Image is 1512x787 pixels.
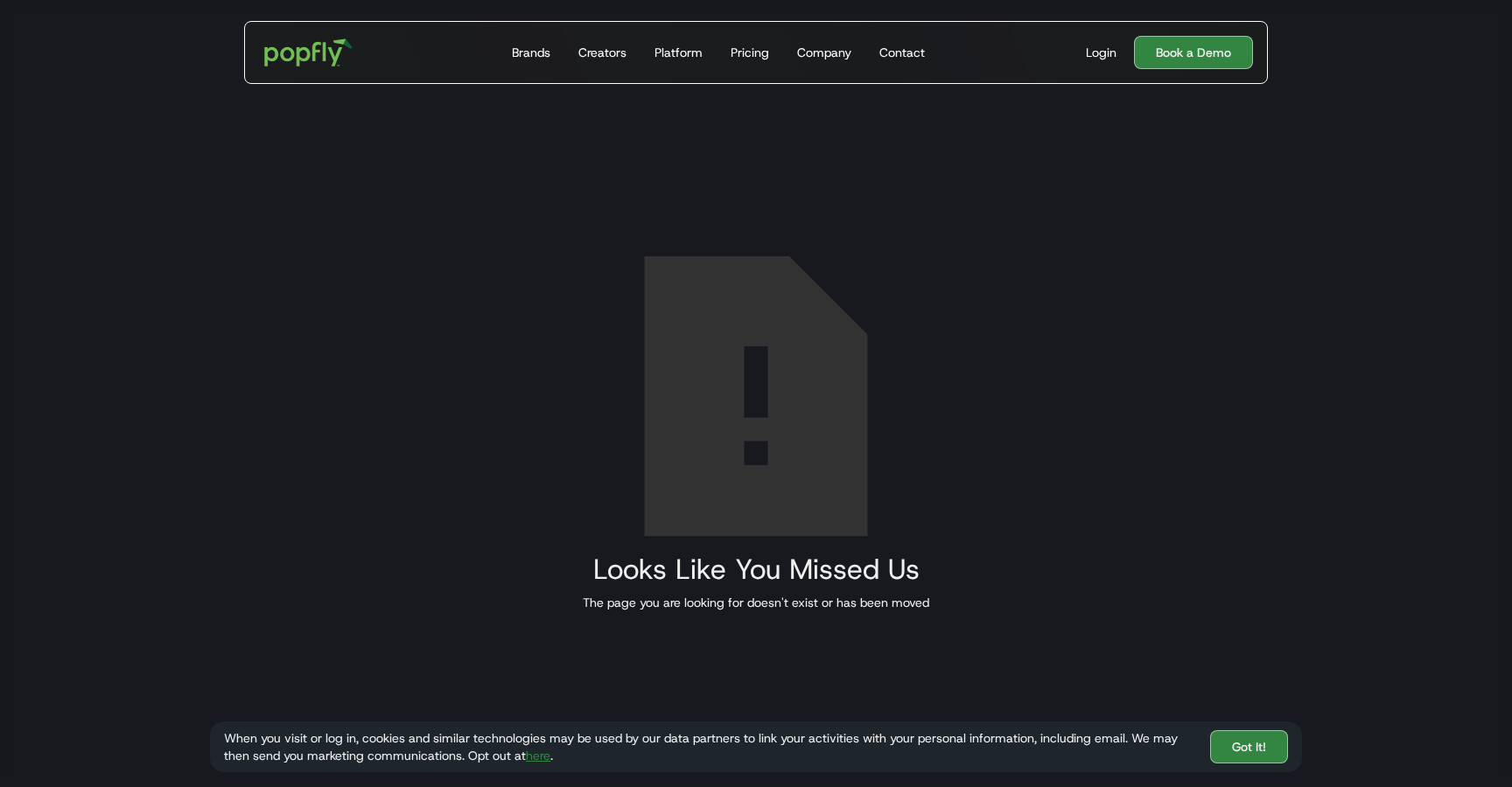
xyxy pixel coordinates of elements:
[1210,730,1288,763] a: Got It!
[1079,44,1123,61] a: Login
[224,729,1196,764] div: When you visit or log in, cookies and similar technologies may be used by our data partners to li...
[1134,36,1253,69] a: Book a Demo
[724,22,776,83] a: Pricing
[526,748,550,763] a: here
[505,22,557,83] a: Brands
[571,22,633,83] a: Creators
[872,22,932,83] a: Contact
[647,22,710,83] a: Platform
[252,26,365,79] a: home
[578,44,626,61] div: Creators
[583,594,929,611] div: The page you are looking for doesn't exist or has been moved
[654,44,703,61] div: Platform
[790,22,858,83] a: Company
[731,44,769,61] div: Pricing
[583,554,929,585] h2: Looks Like You Missed Us
[797,44,851,61] div: Company
[1086,44,1116,61] div: Login
[879,44,925,61] div: Contact
[512,44,550,61] div: Brands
